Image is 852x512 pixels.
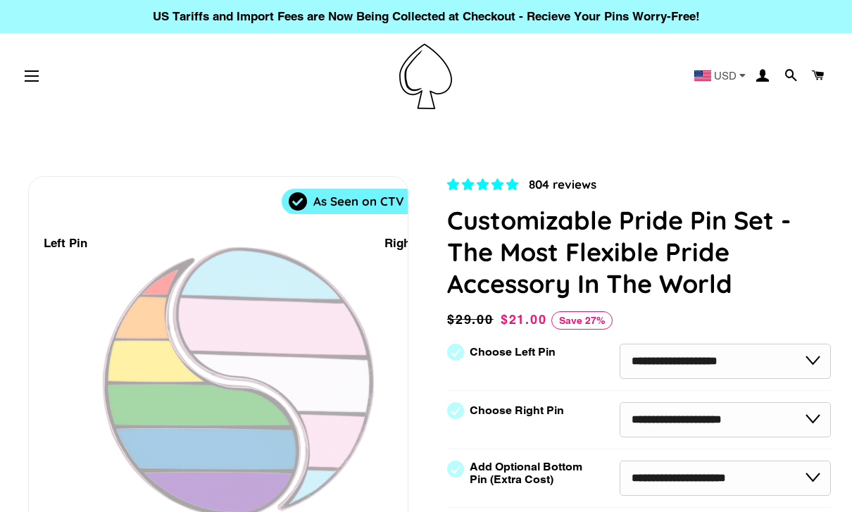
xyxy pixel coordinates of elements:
[501,312,547,327] span: $21.00
[447,204,831,299] h1: Customizable Pride Pin Set - The Most Flexible Pride Accessory In The World
[470,404,564,417] label: Choose Right Pin
[470,461,588,486] label: Add Optional Bottom Pin (Extra Cost)
[447,177,522,192] span: 4.83 stars
[529,177,596,192] span: 804 reviews
[447,310,497,330] span: $29.00
[551,311,613,330] span: Save 27%
[714,70,737,81] span: USD
[470,346,556,358] label: Choose Left Pin
[399,44,452,109] img: Pin-Ace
